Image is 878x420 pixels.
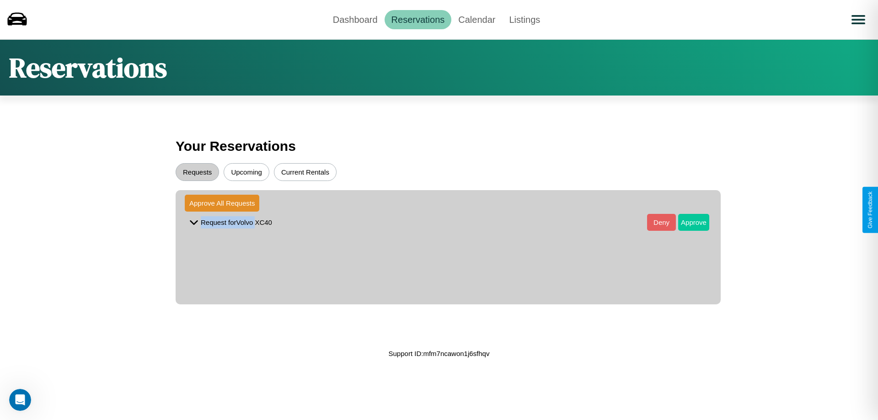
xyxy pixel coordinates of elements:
a: Calendar [451,10,502,29]
iframe: Intercom live chat [9,389,31,411]
button: Upcoming [224,163,269,181]
button: Deny [647,214,676,231]
button: Approve [678,214,709,231]
h1: Reservations [9,49,167,86]
a: Dashboard [326,10,385,29]
p: Support ID: mfm7ncawon1j6sfhqv [389,347,490,360]
div: Give Feedback [867,191,873,229]
button: Open menu [846,7,871,32]
h3: Your Reservations [176,134,702,159]
a: Reservations [385,10,452,29]
button: Current Rentals [274,163,337,181]
button: Requests [176,163,219,181]
button: Approve All Requests [185,195,259,212]
a: Listings [502,10,547,29]
p: Request for Volvo XC40 [201,216,272,229]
